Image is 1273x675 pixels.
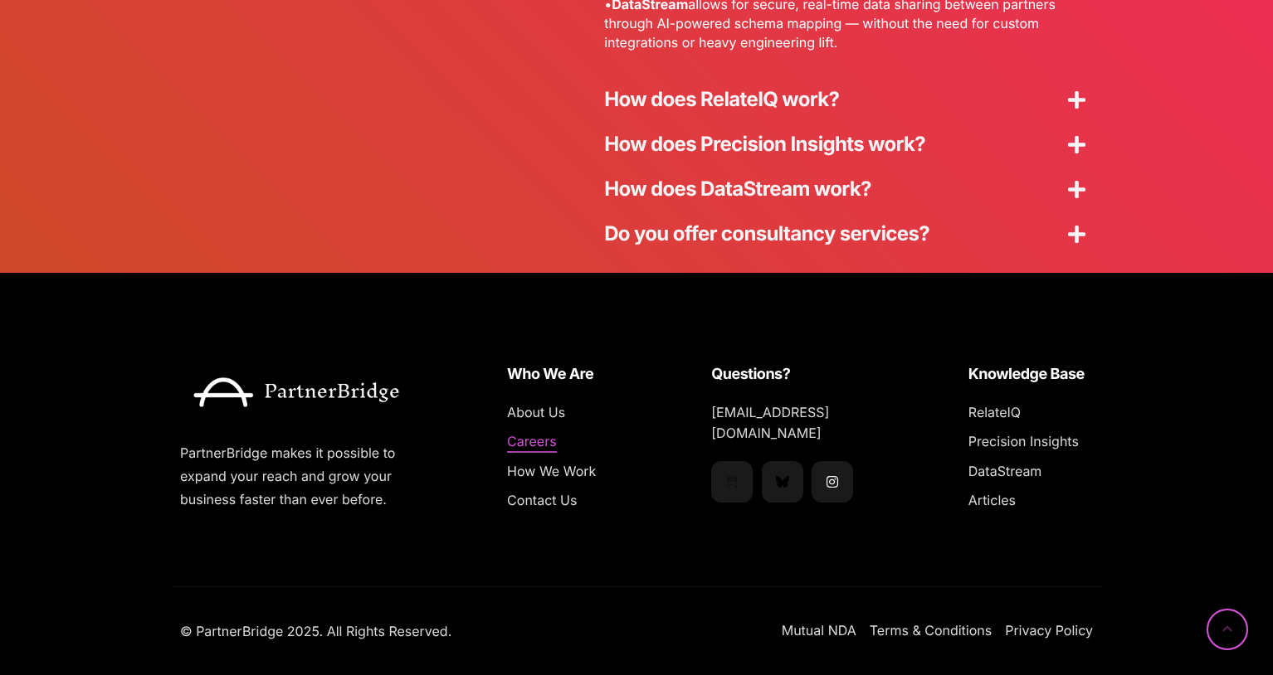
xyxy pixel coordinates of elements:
a: Careers [507,431,557,453]
h3: How does DataStream work? [588,167,1101,211]
a: Articles [968,490,1016,512]
a: How does Precision Insights work? [604,132,925,156]
h5: Questions? [711,364,889,386]
a: Instagram [812,461,853,503]
a: DataStream [968,461,1042,483]
h3: How does RelateIQ work? [588,77,1101,122]
a: [EMAIL_ADDRESS][DOMAIN_NAME] [711,402,889,444]
a: How does DataStream work? [604,177,871,201]
a: Mutual NDA [782,620,856,642]
h3: How does Precision Insights work? [588,122,1101,167]
a: Substack [711,461,753,503]
h5: Who We Are [507,364,632,386]
a: How We Work [507,461,596,483]
a: How does RelateIQ work? [604,87,839,111]
h5: Knowledge Base [968,364,1093,386]
a: Precision Insights [968,431,1079,453]
p: © PartnerBridge 2025. All Rights Reserved. [180,619,716,643]
h3: Do you offer consultancy services? [588,211,1101,256]
a: Bluesky [762,461,803,503]
a: RelateIQ [968,402,1021,424]
a: Privacy Policy [1005,620,1093,642]
p: PartnerBridge makes it possible to expand your reach and grow your business faster than ever before. [180,441,407,511]
a: About Us [507,402,565,424]
a: Terms & Conditions [870,620,992,642]
a: Contact Us [507,490,577,512]
a: Do you offer consultancy services? [604,221,929,245]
